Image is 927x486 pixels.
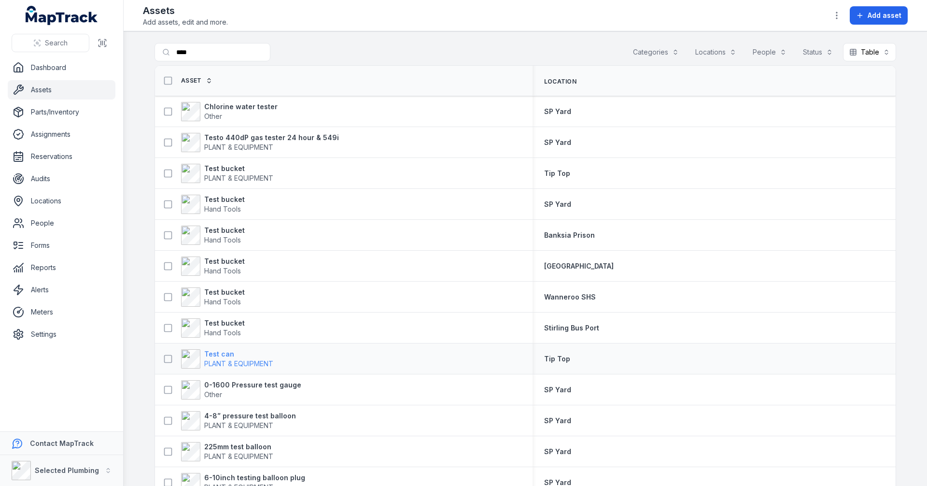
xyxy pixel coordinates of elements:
[26,6,98,25] a: MapTrack
[204,329,241,337] span: Hand Tools
[204,226,245,235] strong: Test bucket
[181,442,273,461] a: 225mm test balloonPLANT & EQUIPMENT
[544,138,571,147] a: SP Yard
[204,195,245,204] strong: Test bucket
[544,292,596,302] a: Wanneroo SHS
[204,205,241,213] span: Hand Tools
[204,287,245,297] strong: Test bucket
[204,442,273,452] strong: 225mm test balloon
[204,102,278,112] strong: Chlorine water tester
[544,262,614,270] span: [GEOGRAPHIC_DATA]
[12,34,89,52] button: Search
[544,355,570,363] span: Tip Top
[181,77,202,85] span: Asset
[181,164,273,183] a: Test bucketPLANT & EQUIPMENT
[544,447,571,456] span: SP Yard
[8,102,115,122] a: Parts/Inventory
[8,236,115,255] a: Forms
[204,112,222,120] span: Other
[181,257,245,276] a: Test bucketHand Tools
[181,411,296,430] a: 4-8” pressure test balloonPLANT & EQUIPMENT
[45,38,68,48] span: Search
[204,133,339,143] strong: Testo 440dP gas tester 24 hour & 549i
[8,258,115,277] a: Reports
[204,473,305,483] strong: 6-10inch testing balloon plug
[143,17,228,27] span: Add assets, edit and more.
[544,324,599,332] span: Stirling Bus Port
[544,385,571,395] a: SP Yard
[204,452,273,460] span: PLANT & EQUIPMENT
[8,280,115,300] a: Alerts
[204,164,273,173] strong: Test bucket
[204,143,273,151] span: PLANT & EQUIPMENT
[8,214,115,233] a: People
[8,58,115,77] a: Dashboard
[8,80,115,100] a: Assets
[544,200,571,209] a: SP Yard
[181,349,273,369] a: Test canPLANT & EQUIPMENT
[204,349,273,359] strong: Test can
[143,4,228,17] h2: Assets
[8,147,115,166] a: Reservations
[35,466,99,474] strong: Selected Plumbing
[544,169,570,177] span: Tip Top
[544,447,571,457] a: SP Yard
[204,359,273,368] span: PLANT & EQUIPMENT
[544,354,570,364] a: Tip Top
[181,380,301,400] a: 0-1600 Pressure test gaugeOther
[544,231,595,239] span: Banksia Prison
[204,411,296,421] strong: 4-8” pressure test balloon
[8,302,115,322] a: Meters
[544,169,570,178] a: Tip Top
[544,293,596,301] span: Wanneroo SHS
[8,325,115,344] a: Settings
[544,200,571,208] span: SP Yard
[204,236,241,244] span: Hand Tools
[544,138,571,146] span: SP Yard
[850,6,908,25] button: Add asset
[843,43,896,61] button: Table
[181,287,245,307] a: Test bucketHand Tools
[544,107,571,115] span: SP Yard
[204,298,241,306] span: Hand Tools
[204,318,245,328] strong: Test bucket
[181,133,339,152] a: Testo 440dP gas tester 24 hour & 549iPLANT & EQUIPMENT
[181,226,245,245] a: Test bucketHand Tools
[30,439,94,447] strong: Contact MapTrack
[797,43,839,61] button: Status
[8,125,115,144] a: Assignments
[544,230,595,240] a: Banksia Prison
[204,421,273,429] span: PLANT & EQUIPMENT
[181,77,212,85] a: Asset
[204,380,301,390] strong: 0-1600 Pressure test gauge
[181,102,278,121] a: Chlorine water testerOther
[181,195,245,214] a: Test bucketHand Tools
[204,174,273,182] span: PLANT & EQUIPMENT
[544,78,576,86] span: Location
[181,318,245,338] a: Test bucketHand Tools
[544,261,614,271] a: [GEOGRAPHIC_DATA]
[544,107,571,116] a: SP Yard
[204,257,245,266] strong: Test bucket
[544,416,571,426] a: SP Yard
[746,43,793,61] button: People
[544,323,599,333] a: Stirling Bus Port
[204,267,241,275] span: Hand Tools
[8,191,115,211] a: Locations
[544,386,571,394] span: SP Yard
[868,11,901,20] span: Add asset
[204,390,222,399] span: Other
[8,169,115,188] a: Audits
